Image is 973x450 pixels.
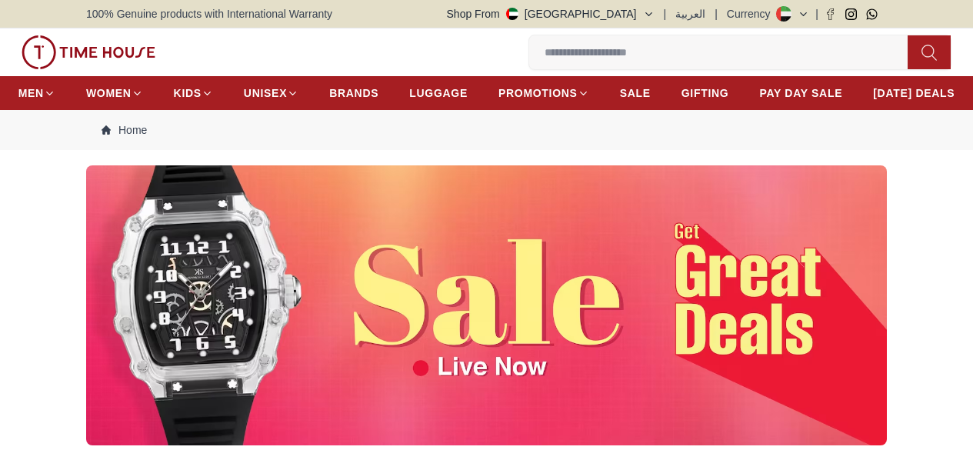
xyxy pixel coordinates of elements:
span: GIFTING [681,85,729,101]
img: United Arab Emirates [506,8,518,20]
span: LUGGAGE [409,85,468,101]
button: Shop From[GEOGRAPHIC_DATA] [447,6,655,22]
img: ... [22,35,155,69]
a: PAY DAY SALE [759,79,842,107]
img: ... [86,165,887,445]
span: | [815,6,818,22]
a: UNISEX [244,79,298,107]
a: MEN [18,79,55,107]
span: 100% Genuine products with International Warranty [86,6,332,22]
span: | [715,6,718,22]
span: MEN [18,85,44,101]
a: BRANDS [329,79,378,107]
span: BRANDS [329,85,378,101]
a: Whatsapp [866,8,878,20]
span: PROMOTIONS [498,85,578,101]
a: GIFTING [681,79,729,107]
a: LUGGAGE [409,79,468,107]
span: | [664,6,667,22]
span: SALE [620,85,651,101]
span: UNISEX [244,85,287,101]
a: Instagram [845,8,857,20]
a: PROMOTIONS [498,79,589,107]
div: Currency [727,6,777,22]
span: [DATE] DEALS [873,85,955,101]
span: PAY DAY SALE [759,85,842,101]
a: KIDS [174,79,213,107]
span: WOMEN [86,85,132,101]
a: WOMEN [86,79,143,107]
a: SALE [620,79,651,107]
a: [DATE] DEALS [873,79,955,107]
a: Facebook [825,8,836,20]
button: العربية [675,6,705,22]
nav: Breadcrumb [86,110,887,150]
a: Home [102,122,147,138]
span: KIDS [174,85,202,101]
